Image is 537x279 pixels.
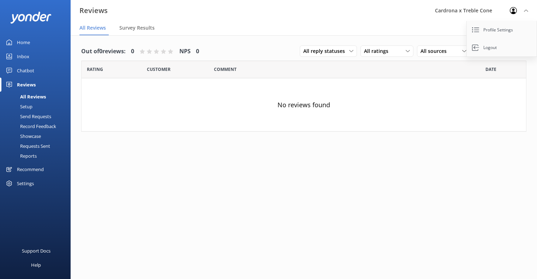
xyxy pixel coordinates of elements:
[17,49,29,63] div: Inbox
[4,102,71,111] a: Setup
[147,66,171,73] span: Date
[131,47,134,56] h4: 0
[4,141,71,151] a: Requests Sent
[17,176,34,190] div: Settings
[81,47,126,56] h4: Out of 0 reviews:
[485,66,496,73] span: Date
[4,92,71,102] a: All Reviews
[4,92,46,102] div: All Reviews
[17,35,30,49] div: Home
[82,78,526,131] div: No reviews found
[4,131,41,141] div: Showcase
[87,66,103,73] span: Date
[214,66,237,73] span: Question
[17,63,34,78] div: Chatbot
[4,141,50,151] div: Requests Sent
[364,47,393,55] span: All ratings
[31,258,41,272] div: Help
[79,5,108,16] h3: Reviews
[196,47,199,56] h4: 0
[4,121,71,131] a: Record Feedback
[4,131,71,141] a: Showcase
[17,162,44,176] div: Recommend
[4,111,71,121] a: Send Requests
[119,24,155,31] span: Survey Results
[11,12,51,23] img: yonder-white-logo.png
[22,244,50,258] div: Support Docs
[420,47,451,55] span: All sources
[4,151,71,161] a: Reports
[179,47,191,56] h4: NPS
[4,121,56,131] div: Record Feedback
[4,151,37,161] div: Reports
[303,47,349,55] span: All reply statuses
[17,78,36,92] div: Reviews
[4,111,51,121] div: Send Requests
[4,102,32,111] div: Setup
[79,24,106,31] span: All Reviews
